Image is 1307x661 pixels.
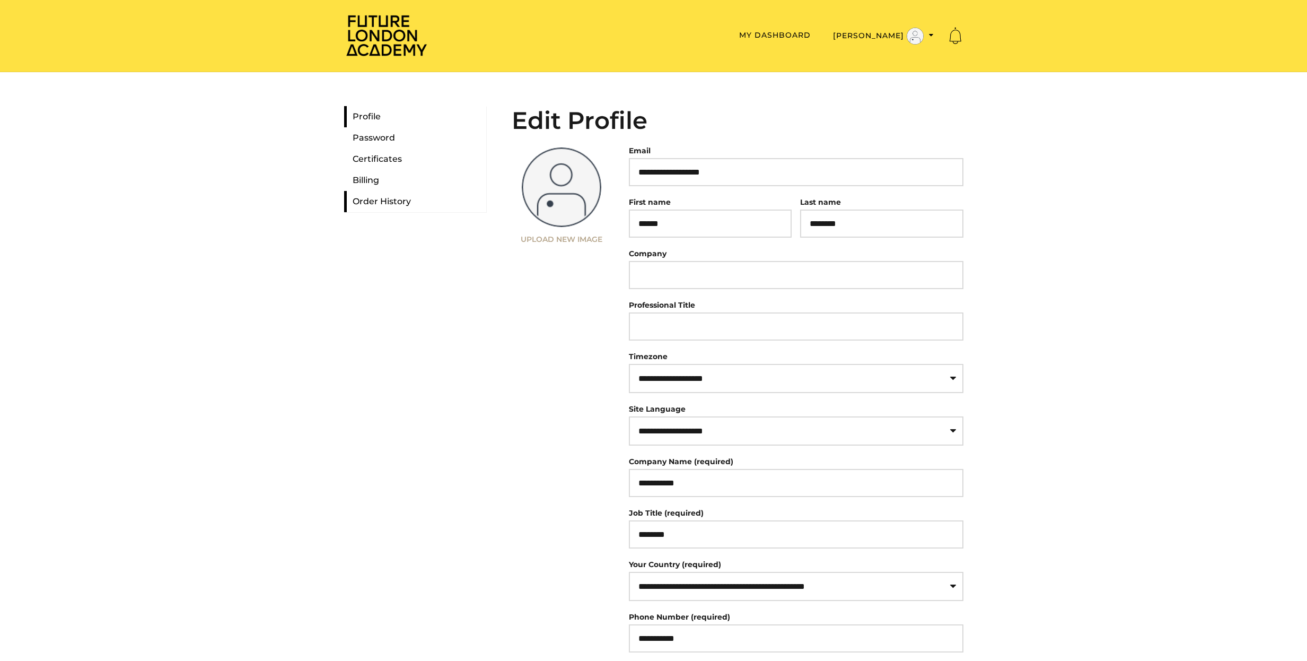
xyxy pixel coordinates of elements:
a: Order History [344,191,486,212]
label: Site Language [629,404,686,414]
label: Upload New Image [512,236,612,243]
label: Phone Number (required) [629,610,730,624]
label: Last name [800,197,841,207]
label: Job Title (required) [629,506,704,520]
a: Billing [344,170,486,191]
label: Company [629,246,666,261]
a: My Dashboard [739,30,811,40]
img: Home Page [344,14,429,57]
button: Toggle menu [830,27,937,45]
label: Email [629,143,651,158]
a: Profile [344,106,486,127]
label: Company Name (required) [629,454,733,469]
a: Password [344,127,486,149]
a: Certificates [344,149,486,170]
h2: Edit Profile [512,106,963,135]
label: Your Country (required) [629,560,721,569]
label: Professional Title [629,298,695,312]
label: Timezone [629,352,668,361]
label: First name [629,197,671,207]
